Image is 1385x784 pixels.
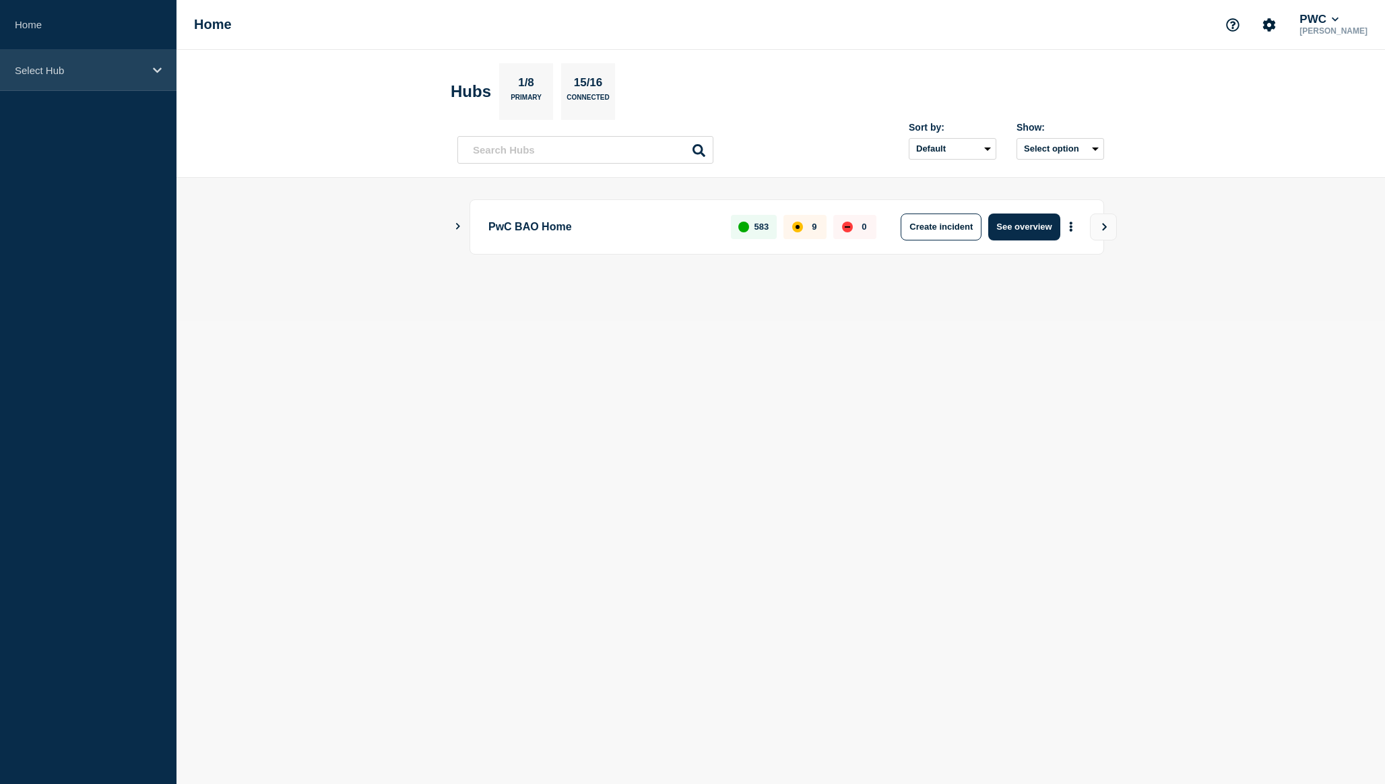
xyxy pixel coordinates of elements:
[901,214,981,240] button: Create incident
[15,65,144,76] p: Select Hub
[511,94,542,108] p: Primary
[569,76,608,94] p: 15/16
[1255,11,1283,39] button: Account settings
[1017,138,1104,160] button: Select option
[842,222,853,232] div: down
[1219,11,1247,39] button: Support
[988,214,1060,240] button: See overview
[1297,26,1370,36] p: [PERSON_NAME]
[909,138,996,160] select: Sort by
[457,136,713,164] input: Search Hubs
[488,214,715,240] p: PwC BAO Home
[194,17,232,32] h1: Home
[1090,214,1117,240] button: View
[738,222,749,232] div: up
[455,222,461,232] button: Show Connected Hubs
[1062,214,1080,239] button: More actions
[862,222,866,232] p: 0
[1017,122,1104,133] div: Show:
[567,94,609,108] p: Connected
[792,222,803,232] div: affected
[909,122,996,133] div: Sort by:
[1297,13,1341,26] button: PWC
[812,222,816,232] p: 9
[451,82,491,101] h2: Hubs
[513,76,540,94] p: 1/8
[754,222,769,232] p: 583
